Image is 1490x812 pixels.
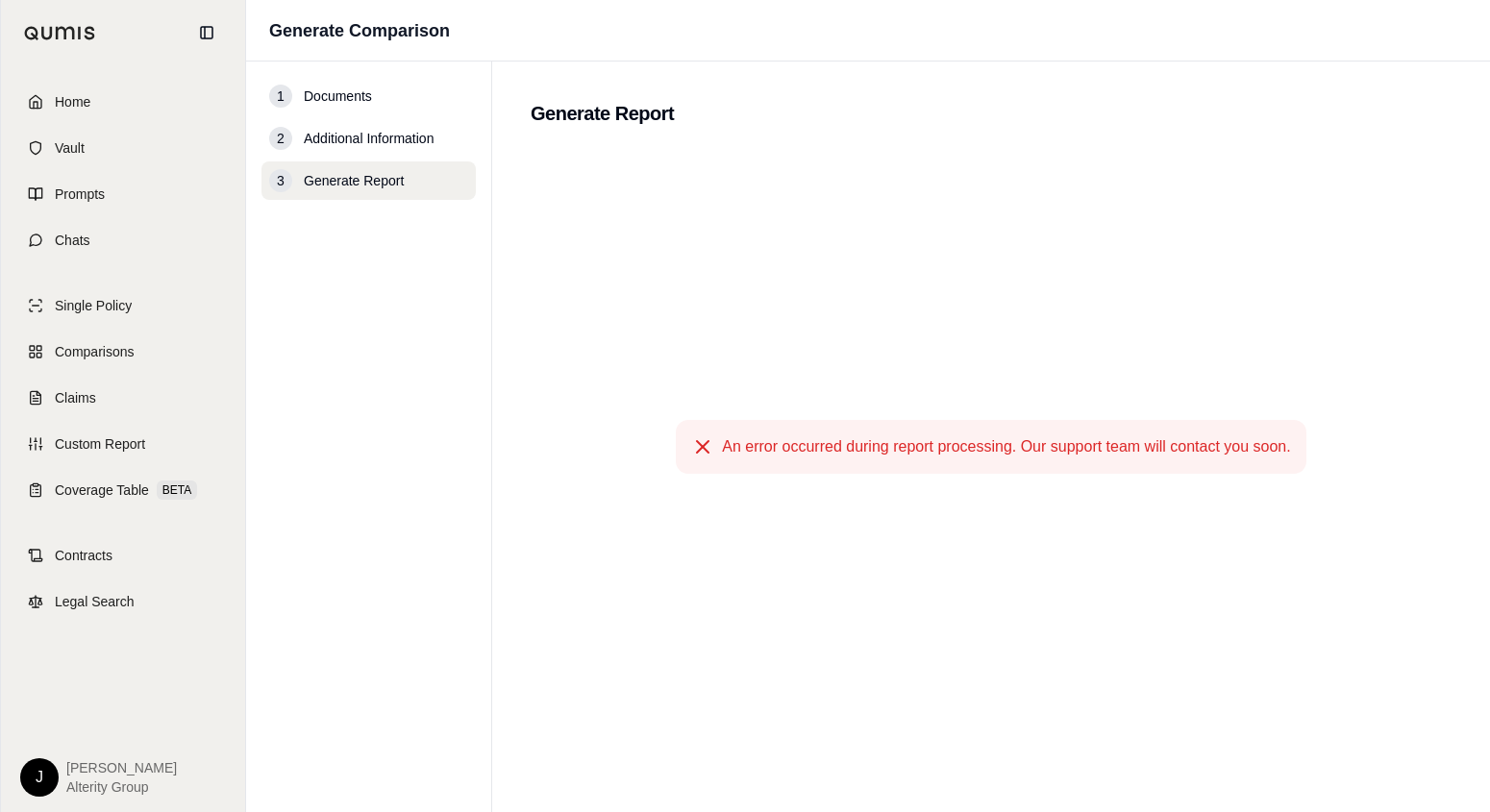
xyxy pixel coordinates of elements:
span: Claims [55,388,96,407]
span: Single Policy [55,296,132,315]
span: Chats [55,231,90,250]
div: 2 [269,127,292,150]
div: J [20,758,59,797]
a: Comparisons [12,331,234,373]
span: Comparisons [55,342,134,361]
span: Alterity Group [66,777,177,797]
button: Collapse sidebar [191,17,222,48]
a: Custom Report [12,423,234,465]
span: Generate Report [304,171,404,190]
span: [PERSON_NAME] [66,758,177,777]
span: Home [55,92,90,111]
h2: Generate Report [531,100,1452,127]
a: Single Policy [12,284,234,327]
h1: Generate Comparison [269,17,450,44]
a: Prompts [12,173,234,215]
span: Contracts [55,546,112,565]
img: Qumis Logo [24,26,96,40]
a: Contracts [12,534,234,577]
div: 3 [269,169,292,192]
span: Vault [55,138,85,158]
a: Home [12,81,234,123]
span: Additional Information [304,129,434,148]
a: Vault [12,127,234,169]
a: Claims [12,377,234,419]
span: BETA [157,480,197,500]
span: An error occurred during report processing. Our support team will contact you soon. [722,435,1290,458]
span: Documents [304,86,372,106]
div: 1 [269,85,292,108]
a: Coverage TableBETA [12,469,234,511]
a: Chats [12,219,234,261]
a: Legal Search [12,580,234,623]
span: Prompts [55,185,105,204]
span: Custom Report [55,434,145,454]
span: Coverage Table [55,480,149,500]
span: Legal Search [55,592,135,611]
